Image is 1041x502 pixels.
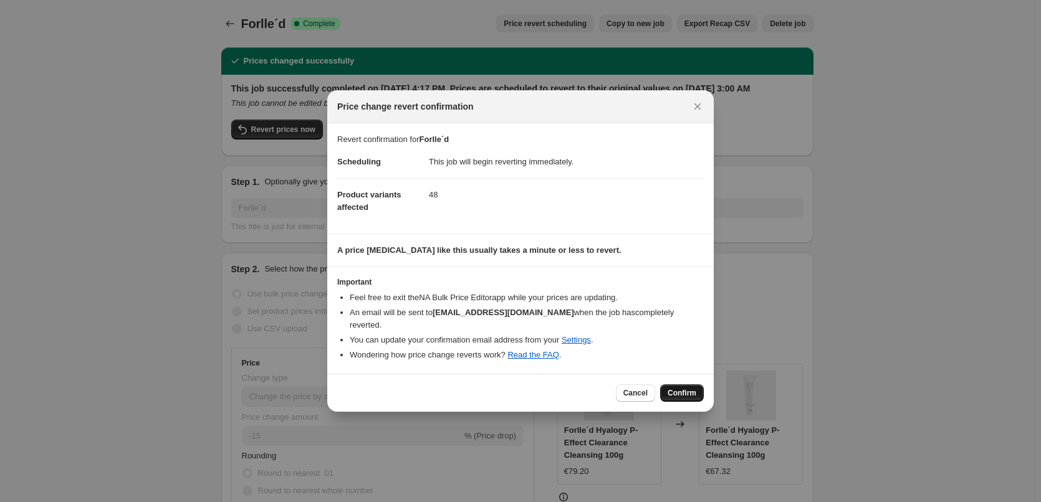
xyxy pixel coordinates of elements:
[689,98,706,115] button: Close
[337,133,704,146] p: Revert confirmation for
[337,277,704,287] h3: Important
[350,306,704,331] li: An email will be sent to when the job has completely reverted .
[433,308,574,317] b: [EMAIL_ADDRESS][DOMAIN_NAME]
[420,135,449,144] b: Forlle´d
[429,178,704,211] dd: 48
[507,350,559,359] a: Read the FAQ
[350,291,704,304] li: Feel free to exit the NA Bulk Price Editor app while your prices are updating.
[623,388,648,398] span: Cancel
[668,388,696,398] span: Confirm
[337,157,381,166] span: Scheduling
[429,146,704,178] dd: This job will begin reverting immediately.
[337,245,621,255] b: A price [MEDICAL_DATA] like this usually takes a minute or less to revert.
[562,335,591,344] a: Settings
[350,334,704,346] li: You can update your confirmation email address from your .
[337,190,401,212] span: Product variants affected
[616,384,655,402] button: Cancel
[337,100,474,113] span: Price change revert confirmation
[660,384,704,402] button: Confirm
[350,349,704,361] li: Wondering how price change reverts work? .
